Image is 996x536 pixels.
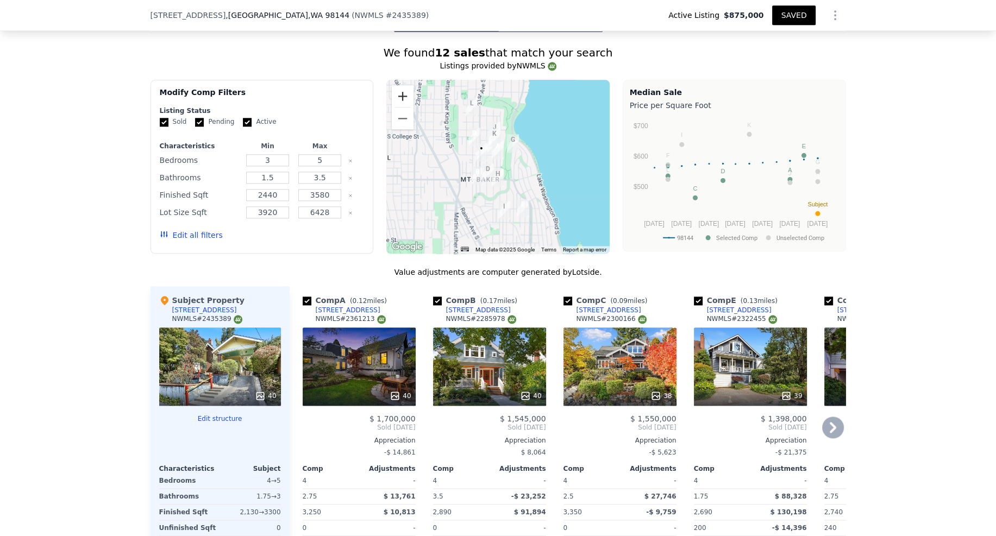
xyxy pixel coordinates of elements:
[770,508,806,516] span: $ 130,198
[824,508,843,516] span: 2,740
[433,464,490,473] div: Comp
[466,98,478,116] div: 2007 30th Ave S
[694,306,772,314] a: [STREET_ADDRESS]
[613,297,628,305] span: 0.09
[622,520,676,535] div: -
[160,170,240,185] div: Bathrooms
[492,520,546,535] div: -
[433,423,546,432] span: Sold [DATE]
[392,108,414,129] button: Zoom out
[433,524,437,532] span: 0
[234,315,242,324] img: NWMLS Logo
[815,159,820,165] text: G
[384,449,416,456] span: -$ 14,861
[435,46,485,59] strong: 12 sales
[220,464,281,473] div: Subject
[548,62,556,71] img: NWMLS Logo
[563,477,568,484] span: 4
[472,166,484,185] div: 2811 31st Ave S
[776,234,824,241] text: Unselected Comp
[837,306,902,314] div: [STREET_ADDRESS]
[316,314,386,324] div: NWMLS # 2361213
[681,131,682,138] text: I
[151,267,846,278] div: Value adjustments are computer generated by Lotside .
[761,414,807,423] span: $ 1,398,000
[646,508,676,516] span: -$ 9,759
[511,493,546,500] span: -$ 23,252
[563,247,606,253] a: Report a map error
[752,219,773,227] text: [DATE]
[195,117,234,127] label: Pending
[633,152,648,160] text: $600
[389,239,425,254] img: Google
[308,11,349,20] span: , WA 98144
[482,163,494,182] div: 2802 32nd Ave S
[348,211,353,215] button: Clear
[483,297,497,305] span: 0.17
[303,464,359,473] div: Comp
[222,489,281,504] div: 1.75 → 3
[172,306,237,314] div: [STREET_ADDRESS]
[222,505,281,520] div: 2,130 → 3300
[160,230,223,241] button: Edit all filters
[377,315,386,324] img: NWMLS Logo
[644,219,665,227] text: [DATE]
[303,295,391,306] div: Comp A
[563,464,620,473] div: Comp
[151,60,846,71] div: Listings provided by NWMLS
[433,295,522,306] div: Comp B
[433,489,487,504] div: 3.5
[824,445,937,460] div: -
[303,477,307,484] span: 4
[824,4,846,26] button: Show Options
[563,436,676,445] div: Appreciation
[650,390,672,401] div: 38
[577,306,641,314] div: [STREET_ADDRESS]
[160,106,365,115] div: Listing Status
[508,315,516,324] img: NWMLS Logo
[577,314,647,324] div: NWMLS # 2300166
[159,295,245,306] div: Subject Property
[666,152,669,159] text: F
[389,239,425,254] a: Open this area in Google Maps (opens a new window)
[633,182,648,190] text: $500
[492,168,504,187] div: 2823 34th Ave S
[649,449,676,456] span: -$ 5,623
[348,159,353,163] button: Clear
[159,473,218,488] div: Bedrooms
[346,297,391,305] span: ( miles)
[507,134,519,153] div: 2500 Lake Park Dr S
[824,295,912,306] div: Comp F
[492,473,546,488] div: -
[303,436,416,445] div: Appreciation
[255,390,276,401] div: 40
[668,10,724,21] span: Active Listing
[498,201,510,219] div: 3231 35th Ave S
[151,45,846,60] div: We found that match your search
[768,315,777,324] img: NWMLS Logo
[716,234,757,241] text: Selected Comp
[195,118,204,127] input: Pending
[303,306,380,314] a: [STREET_ADDRESS]
[475,143,487,161] div: 2518 31st Ave S
[563,306,641,314] a: [STREET_ADDRESS]
[303,524,307,532] span: 0
[638,315,647,324] img: NWMLS Logo
[159,505,218,520] div: Finished Sqft
[355,11,384,20] span: NWMLS
[707,314,777,324] div: NWMLS # 2322455
[160,142,240,150] div: Characteristics
[172,314,242,324] div: NWMLS # 2435389
[160,87,365,106] div: Modify Comp Filters
[747,121,751,128] text: K
[694,436,807,445] div: Appreciation
[721,167,725,174] text: D
[490,464,546,473] div: Adjustments
[781,390,802,401] div: 39
[492,141,504,159] div: 2509 34th Ave S
[468,128,480,146] div: 2330 30th Ave S
[361,473,416,488] div: -
[514,508,546,516] span: $ 91,894
[677,234,693,241] text: 98144
[160,205,240,220] div: Lot Size Sqft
